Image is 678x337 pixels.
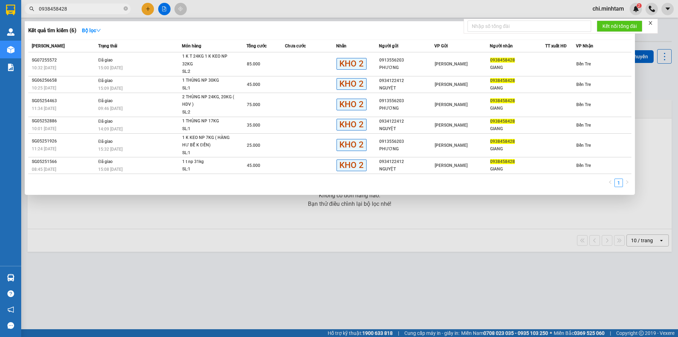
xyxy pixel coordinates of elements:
span: 0938458428 [490,98,515,103]
div: SL: 1 [182,149,235,157]
li: Previous Page [606,179,614,187]
div: 1 K T 24KG 1 K KEO NP 32KG [182,53,235,68]
div: SL: 1 [182,85,235,92]
span: down [96,28,101,33]
div: GIANG [490,145,545,153]
div: 2 THÙNG NP 24KG, 20KG ( HDV ) [182,93,235,109]
span: 0938458428 [490,58,515,63]
span: 11:34 [DATE] [32,106,56,111]
span: 45.000 [247,163,260,168]
span: [PERSON_NAME] [435,163,468,168]
span: 75.000 [247,102,260,107]
span: [PERSON_NAME] [435,102,468,107]
div: GIANG [490,125,545,133]
span: message [7,322,14,329]
span: 08:45 [DATE] [32,167,56,172]
span: Đã giao [98,78,113,83]
div: NGUYỆT [379,165,434,173]
span: 09:46 [DATE] [98,106,123,111]
span: KHO 2 [337,139,367,151]
div: 0913556203 [379,57,434,64]
span: search [29,6,34,11]
span: Bến Tre [576,82,591,87]
div: 1 K KEO NP 7KG ( HÀNG HƯ BỂ K ĐỀN) [182,134,235,149]
span: left [608,180,612,184]
span: Tổng cước [246,43,267,48]
span: 0938458428 [490,159,515,164]
span: 15:32 [DATE] [98,147,123,152]
span: 85.000 [247,62,260,66]
span: 15:08 [DATE] [98,167,123,172]
div: 1 t np 31kg [182,158,235,166]
span: KHO 2 [337,119,367,130]
div: 0913556203 [379,138,434,145]
div: GIANG [490,85,545,92]
div: SG05254463 [32,97,96,105]
span: Đã giao [98,139,113,144]
li: 1 [614,179,623,187]
div: 0913556203 [379,97,434,105]
button: left [606,179,614,187]
span: 10:32 [DATE] [32,65,56,70]
span: 15:00 [DATE] [98,65,123,70]
span: Người gửi [379,43,398,48]
span: VP Nhận [576,43,593,48]
span: Đã giao [98,58,113,63]
div: GIANG [490,64,545,71]
div: SL: 2 [182,68,235,76]
span: KHO 2 [337,78,367,90]
img: warehouse-icon [7,28,14,36]
div: SG05252886 [32,117,96,125]
span: Chưa cước [285,43,306,48]
span: [PERSON_NAME] [32,43,65,48]
span: 0938458428 [490,78,515,83]
span: 35.000 [247,123,260,128]
span: Đã giao [98,119,113,124]
div: NGUYỆT [379,125,434,133]
span: VP Gửi [434,43,448,48]
span: Bến Tre [576,102,591,107]
span: Bến Tre [576,123,591,128]
span: 11:24 [DATE] [32,146,56,151]
span: right [625,180,629,184]
div: GIANG [490,105,545,112]
div: SG06256658 [32,77,96,84]
span: KHO 2 [337,99,367,110]
div: PHƯƠNG [379,64,434,71]
button: right [623,179,631,187]
div: 0934122412 [379,77,434,85]
div: PHƯƠNG [379,105,434,112]
span: KHO 2 [337,159,367,171]
div: SL: 2 [182,109,235,116]
div: 0934122412 [379,158,434,165]
span: 0938458428 [490,139,515,144]
img: warehouse-icon [7,46,14,53]
span: close-circle [124,6,128,11]
span: [PERSON_NAME] [435,82,468,87]
h3: Kết quả tìm kiếm ( 6 ) [28,27,76,34]
span: Bến Tre [576,163,591,168]
span: 0938458428 [490,119,515,124]
span: 10:01 [DATE] [32,126,56,131]
span: [PERSON_NAME] [435,143,468,148]
span: Đã giao [98,159,113,164]
button: Kết nối tổng đài [597,21,642,32]
strong: Bộ lọc [82,28,101,33]
span: Bến Tre [576,62,591,66]
span: notification [7,306,14,313]
span: 10:25 [DATE] [32,86,56,91]
img: warehouse-icon [7,274,14,281]
span: [PERSON_NAME] [435,62,468,66]
button: Bộ lọcdown [76,25,107,36]
span: question-circle [7,290,14,297]
div: 1 THÙNG NP 17KG [182,117,235,125]
input: Nhập số tổng đài [468,21,591,32]
span: Kết nối tổng đài [602,22,637,30]
span: Trạng thái [98,43,117,48]
span: Món hàng [182,43,201,48]
span: Nhãn [336,43,346,48]
span: KHO 2 [337,58,367,70]
img: logo-vxr [6,5,15,15]
span: Bến Tre [576,143,591,148]
div: SG05251926 [32,138,96,145]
